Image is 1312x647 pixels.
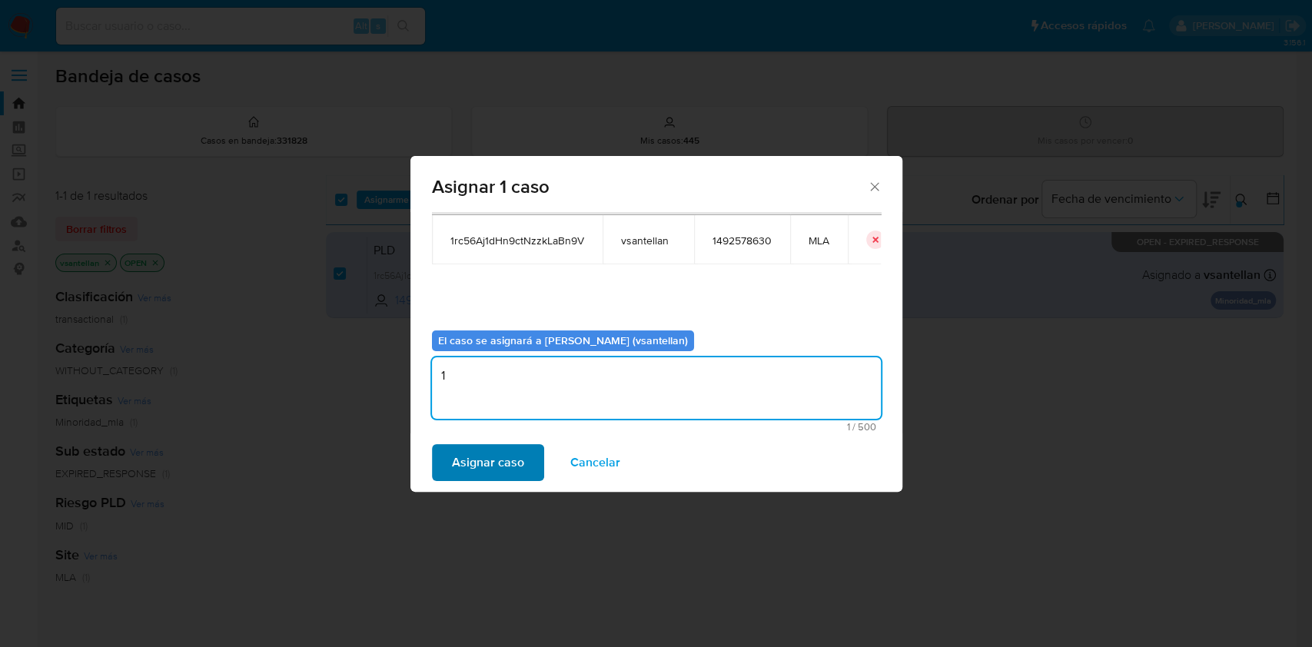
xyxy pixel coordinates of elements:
span: Máximo 500 caracteres [437,422,876,432]
button: Cerrar ventana [867,179,881,193]
span: vsantellan [621,234,676,247]
button: icon-button [866,231,885,249]
button: Cancelar [550,444,640,481]
span: Asignar caso [452,446,524,479]
button: Asignar caso [432,444,544,481]
textarea: 1 [432,357,881,419]
span: 1rc56Aj1dHn9ctNzzkLaBn9V [450,234,584,247]
span: MLA [809,234,829,247]
b: El caso se asignará a [PERSON_NAME] (vsantellan) [438,333,688,348]
span: Cancelar [570,446,620,479]
span: Asignar 1 caso [432,178,868,196]
div: assign-modal [410,156,902,492]
span: 1492578630 [712,234,772,247]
